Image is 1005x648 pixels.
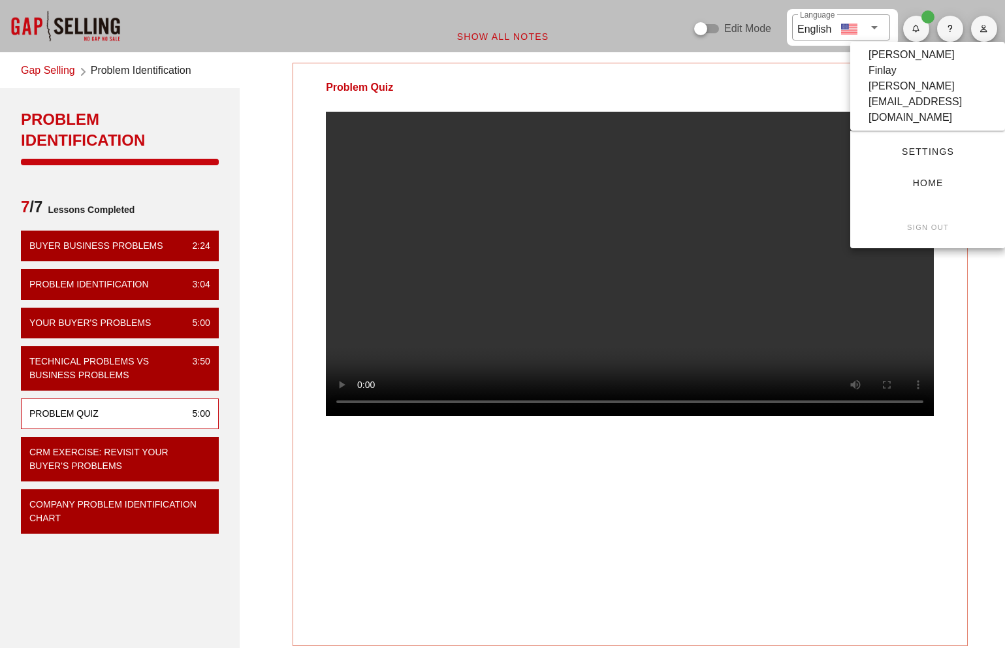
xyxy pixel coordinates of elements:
[869,78,987,125] div: [PERSON_NAME][EMAIL_ADDRESS][DOMAIN_NAME]
[293,63,426,112] div: Problem Quiz
[456,31,549,42] span: Show All Notes
[21,197,42,223] span: /7
[42,197,135,223] span: Lessons Completed
[182,355,210,382] div: 3:50
[861,171,995,195] a: Home
[869,47,955,63] div: [PERSON_NAME]
[29,278,149,291] div: Problem Identification
[871,146,984,157] span: Settings
[29,445,200,473] div: CRM Exercise: Revisit Your Buyer's Problems
[446,25,560,48] button: Show All Notes
[182,239,210,253] div: 2:24
[906,223,949,231] small: Sign Out
[29,498,200,525] div: Company Problem Identification Chart
[29,239,163,253] div: Buyer Business Problems
[861,140,995,163] a: Settings
[21,109,219,151] div: Problem Identification
[861,216,995,239] button: Sign Out
[29,407,99,421] div: Problem Quiz
[869,63,897,78] div: Finlay
[91,63,191,80] span: Problem Identification
[800,10,835,20] label: Language
[182,278,210,291] div: 3:04
[21,198,29,216] span: 7
[871,178,984,188] span: Home
[21,63,75,80] a: Gap Selling
[182,316,210,330] div: 5:00
[797,18,831,37] div: English
[182,407,210,421] div: 5:00
[724,22,771,35] label: Edit Mode
[29,355,182,382] div: Technical Problems vs Business Problems
[921,10,934,24] span: Badge
[792,14,890,40] div: LanguageEnglish
[29,316,151,330] div: Your Buyer's Problems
